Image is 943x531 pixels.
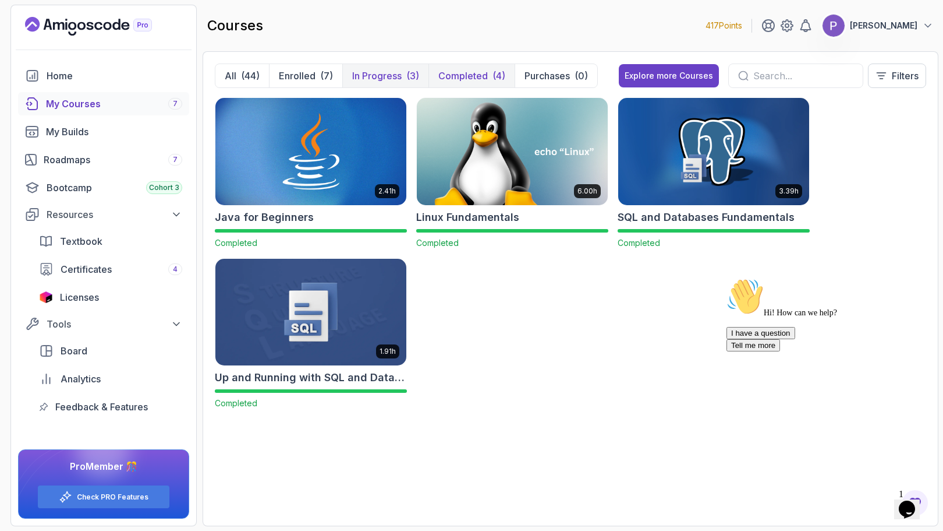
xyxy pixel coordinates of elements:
span: Licenses [60,290,99,304]
iframe: chat widget [722,273,931,479]
span: 4 [173,265,178,274]
div: My Courses [46,97,182,111]
span: Board [61,344,87,358]
img: Up and Running with SQL and Databases card [215,259,406,366]
div: (3) [406,69,419,83]
span: Certificates [61,262,112,276]
span: 7 [173,99,178,108]
a: SQL and Databases Fundamentals card3.39hSQL and Databases FundamentalsCompleted [618,97,810,249]
a: bootcamp [18,176,189,199]
a: Java for Beginners card2.41hJava for BeginnersCompleted [215,97,407,249]
button: In Progress(3) [342,64,428,87]
a: courses [18,92,189,115]
button: Tell me more [5,66,58,78]
p: 3.39h [779,187,799,196]
input: Search... [753,69,853,83]
span: Cohort 3 [149,183,179,192]
a: licenses [32,286,189,309]
p: Enrolled [279,69,315,83]
div: Roadmaps [44,153,182,167]
div: 👋Hi! How can we help?I have a questionTell me more [5,5,214,78]
p: Purchases [524,69,570,83]
img: Linux Fundamentals card [417,98,608,205]
a: analytics [32,367,189,391]
img: SQL and Databases Fundamentals card [618,98,809,205]
div: (44) [241,69,260,83]
div: Explore more Courses [625,70,713,82]
div: Bootcamp [47,181,182,195]
a: feedback [32,395,189,419]
a: home [18,64,189,87]
h2: Java for Beginners [215,209,314,226]
a: certificates [32,258,189,281]
h2: SQL and Databases Fundamentals [618,209,795,226]
button: Completed(4) [428,64,515,87]
button: Tools [18,314,189,335]
span: Completed [416,238,459,248]
span: Feedback & Features [55,400,148,414]
a: roadmaps [18,148,189,171]
img: user profile image [823,15,845,37]
button: Purchases(0) [515,64,597,87]
p: All [225,69,236,83]
span: Completed [618,238,660,248]
div: (7) [320,69,333,83]
span: Textbook [60,234,102,248]
button: I have a question [5,54,73,66]
p: In Progress [352,69,402,83]
button: Check PRO Features [37,485,170,509]
div: (0) [575,69,588,83]
iframe: chat widget [894,484,931,519]
button: All(44) [215,64,269,87]
a: textbook [32,230,189,253]
p: 6.00h [577,187,597,196]
p: 2.41h [378,187,396,196]
p: Completed [438,69,488,83]
a: Up and Running with SQL and Databases card1.91hUp and Running with SQL and DatabasesCompleted [215,258,407,410]
p: 1.91h [380,347,396,356]
span: Hi! How can we help? [5,35,115,44]
a: builds [18,120,189,143]
div: My Builds [46,125,182,139]
span: Completed [215,398,257,408]
a: board [32,339,189,363]
span: 7 [173,155,178,164]
img: jetbrains icon [39,291,53,303]
span: Completed [215,238,257,248]
p: [PERSON_NAME] [850,20,917,31]
h2: Up and Running with SQL and Databases [215,370,407,386]
button: Resources [18,204,189,225]
div: (4) [492,69,505,83]
p: Filters [892,69,919,83]
div: Resources [47,208,182,221]
h2: courses [207,16,263,35]
button: Enrolled(7) [269,64,342,87]
button: Explore more Courses [619,64,719,87]
div: Home [47,69,182,83]
a: Landing page [25,17,179,36]
button: Filters [868,64,926,88]
img: :wave: [5,5,42,42]
a: Check PRO Features [77,493,148,502]
button: user profile image[PERSON_NAME] [822,14,934,37]
h2: Linux Fundamentals [416,209,519,226]
a: Linux Fundamentals card6.00hLinux FundamentalsCompleted [416,97,608,249]
p: 417 Points [706,20,742,31]
div: Tools [47,317,182,331]
img: Java for Beginners card [215,98,406,205]
span: Analytics [61,372,101,386]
